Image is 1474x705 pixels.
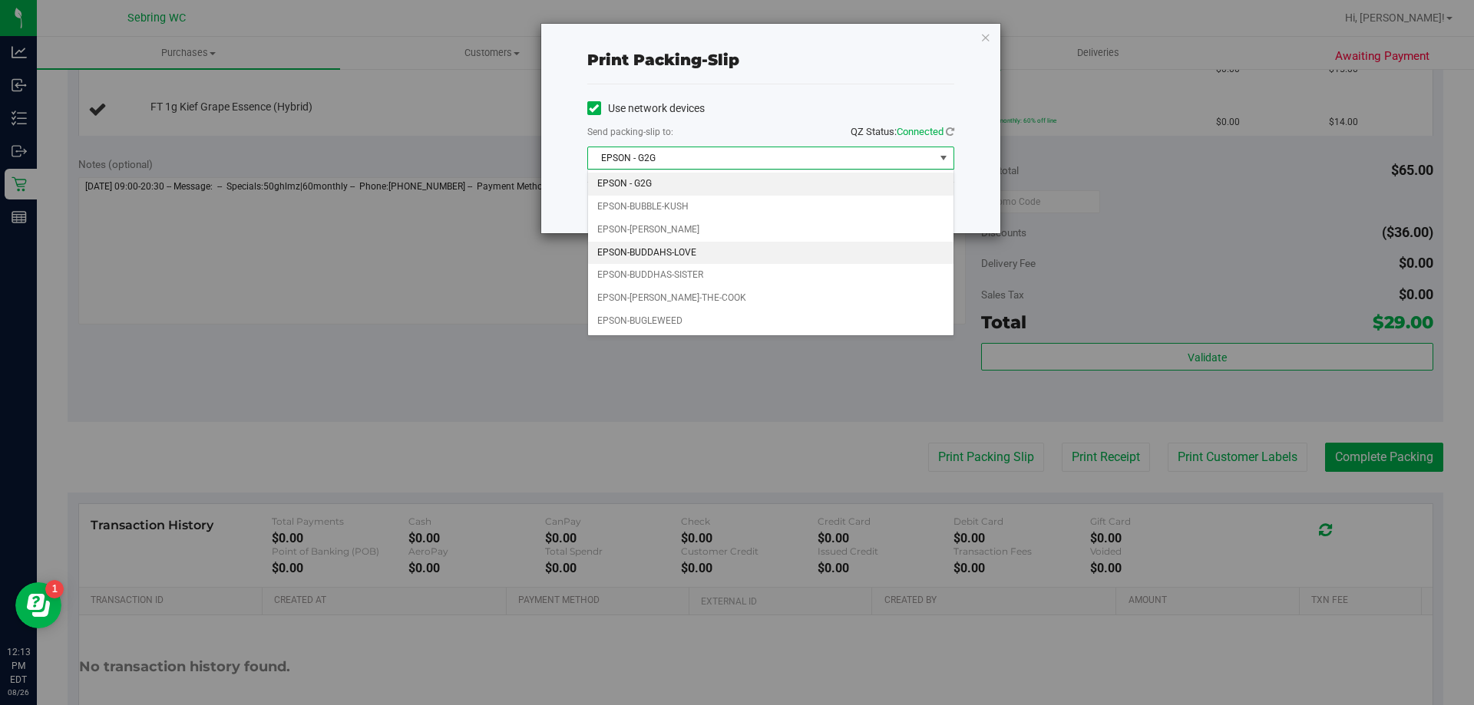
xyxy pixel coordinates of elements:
label: Use network devices [587,100,705,117]
span: QZ Status: [851,126,954,137]
span: EPSON - G2G [588,147,934,169]
li: EPSON-BUDDAHS-LOVE [588,242,953,265]
li: EPSON-BUBBLE-KUSH [588,196,953,219]
li: EPSON-BUGLEWEED [588,310,953,333]
span: select [934,147,953,169]
label: Send packing-slip to: [587,125,673,139]
li: EPSON - G2G [588,173,953,196]
li: EPSON-BUDDHAS-SISTER [588,264,953,287]
iframe: Resource center [15,582,61,628]
span: Print packing-slip [587,51,739,69]
li: EPSON-[PERSON_NAME]-THE-COOK [588,287,953,310]
span: Connected [897,126,944,137]
iframe: Resource center unread badge [45,580,64,598]
li: EPSON-[PERSON_NAME] [588,219,953,242]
